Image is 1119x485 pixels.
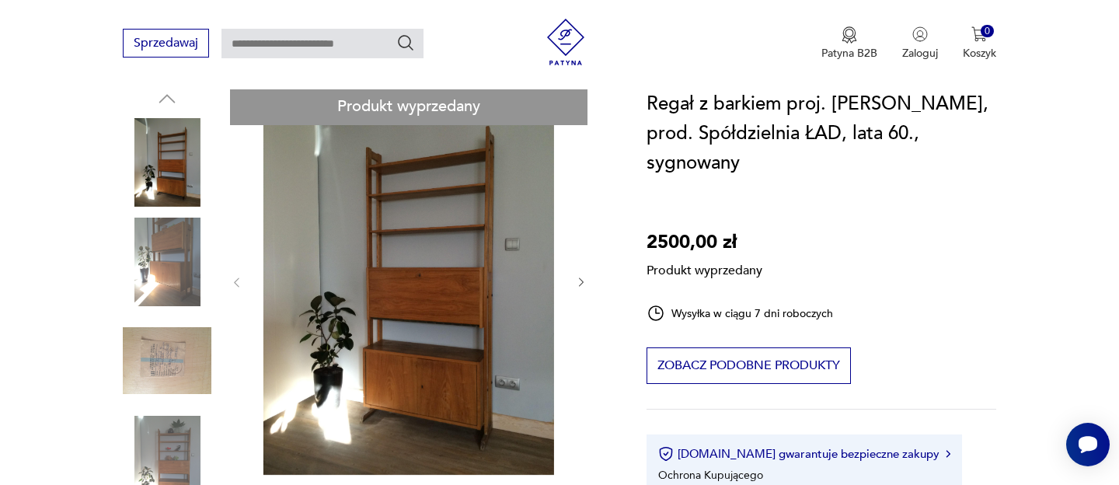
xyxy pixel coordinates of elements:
[647,347,851,384] button: Zobacz podobne produkty
[647,304,833,323] div: Wysyłka w ciągu 7 dni roboczych
[981,25,994,38] div: 0
[821,46,877,61] p: Patyna B2B
[963,26,996,61] button: 0Koszyk
[971,26,987,42] img: Ikona koszyka
[658,468,763,483] li: Ochrona Kupującego
[902,26,938,61] button: Zaloguj
[842,26,857,44] img: Ikona medalu
[647,257,762,279] p: Produkt wyprzedany
[647,89,995,178] h1: Regał z barkiem proj. [PERSON_NAME], prod. Spółdzielnia ŁAD, lata 60., sygnowany
[963,46,996,61] p: Koszyk
[123,39,209,50] a: Sprzedawaj
[123,29,209,58] button: Sprzedawaj
[1066,423,1110,466] iframe: Smartsupp widget button
[658,446,674,462] img: Ikona certyfikatu
[902,46,938,61] p: Zaloguj
[821,26,877,61] button: Patyna B2B
[647,228,762,257] p: 2500,00 zł
[542,19,589,65] img: Patyna - sklep z meblami i dekoracjami vintage
[946,450,950,458] img: Ikona strzałki w prawo
[396,33,415,52] button: Szukaj
[658,446,950,462] button: [DOMAIN_NAME] gwarantuje bezpieczne zakupy
[912,26,928,42] img: Ikonka użytkownika
[821,26,877,61] a: Ikona medaluPatyna B2B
